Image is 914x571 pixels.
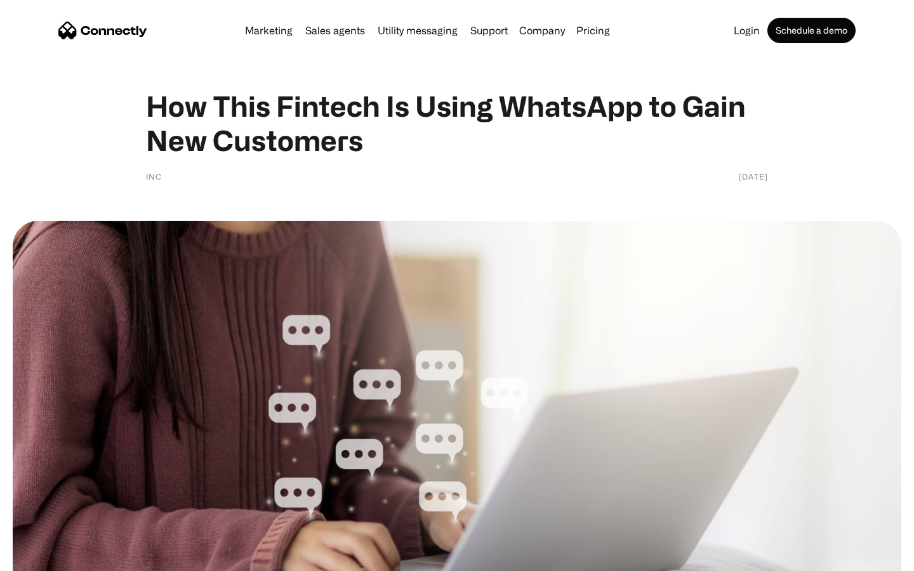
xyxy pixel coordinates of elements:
[767,18,856,43] a: Schedule a demo
[739,170,768,183] div: [DATE]
[373,25,463,36] a: Utility messaging
[465,25,513,36] a: Support
[240,25,298,36] a: Marketing
[519,22,565,39] div: Company
[300,25,370,36] a: Sales agents
[571,25,615,36] a: Pricing
[729,25,765,36] a: Login
[25,549,76,567] ul: Language list
[13,549,76,567] aside: Language selected: English
[146,170,162,183] div: INC
[146,89,768,157] h1: How This Fintech Is Using WhatsApp to Gain New Customers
